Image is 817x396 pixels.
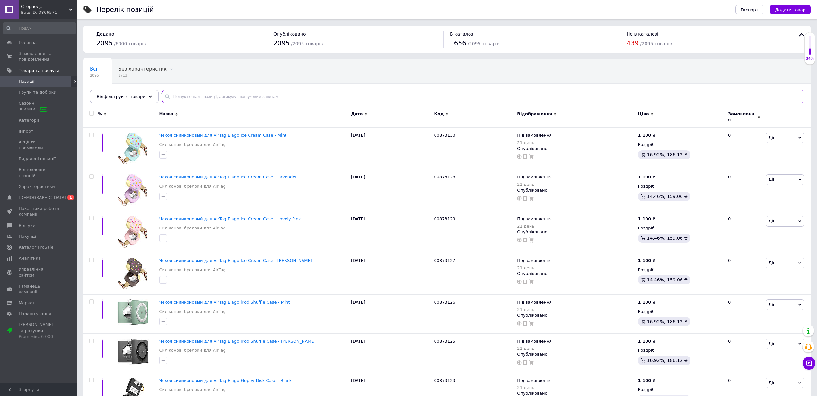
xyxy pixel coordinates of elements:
span: Товари та послуги [19,68,59,73]
span: Головна [19,40,37,46]
span: Під замовлення [517,133,552,140]
div: 0 [724,295,764,334]
span: Покупці [19,234,36,239]
a: Чехол силиконовый для AirTag Elago Ice Cream Case - Mint [159,133,286,138]
div: 0 [724,128,764,169]
span: Під замовлення [517,175,552,181]
span: / 6000 товарів [114,41,146,46]
div: Роздріб [638,348,723,353]
span: Видалені позиції [19,156,56,162]
div: 21 день [517,385,552,390]
div: 21 день [517,182,552,187]
span: 16.92%, 186.12 ₴ [647,358,688,363]
img: Чехол силиконовый для AirTag Elago iPod Shuffle Case - Mint [117,299,148,325]
div: ₴ [638,174,656,180]
span: [DEMOGRAPHIC_DATA] [19,195,66,201]
span: 14.46%, 159.06 ₴ [647,236,688,241]
span: Дії [769,260,774,265]
input: Пошук [3,22,76,34]
button: Експорт [735,5,764,14]
a: Силіконові брелоки для AirTag [159,348,226,353]
a: Чехол силиконовый для AirTag Elago iPod Shuffle Case - [PERSON_NAME] [159,339,316,344]
div: 0 [724,211,764,253]
a: Силіконові брелоки для AirTag [159,142,226,148]
b: 1 100 [638,339,651,344]
span: Автоматично вказана ка... [90,90,157,96]
span: Дії [769,177,774,182]
span: Акції та промокоди [19,139,59,151]
span: / 2095 товарів [468,41,499,46]
div: Роздріб [638,309,723,314]
span: 1 [67,195,74,200]
span: Сезонні знижки [19,100,59,112]
div: [DATE] [349,169,433,211]
span: Без характеристик [118,66,167,72]
div: Опубліковано [517,351,635,357]
span: Каталог ProSale [19,245,53,250]
span: Відфільтруйте товари [97,94,145,99]
div: Роздріб [638,184,723,189]
div: ₴ [638,133,656,138]
span: Чехол силиконовый для AirTag Elago Ice Cream Case - Lovely Pink [159,216,301,221]
span: 00873125 [434,339,455,344]
div: Роздріб [638,142,723,148]
div: ₴ [638,216,656,222]
span: 16.92%, 186.12 ₴ [647,319,688,324]
span: Категорії [19,117,39,123]
span: 14.46%, 159.06 ₴ [647,194,688,199]
div: 0 [724,333,764,373]
span: Дії [769,302,774,307]
img: Чехол силиконовый для AirTag Elago iPod Shuffle Case - Dark Gray [117,339,149,365]
b: 1 100 [638,300,651,305]
span: Опубліковано [273,31,306,37]
span: Замовлення та повідомлення [19,51,59,62]
span: Сторподс [21,4,69,10]
span: / 2095 товарів [291,41,323,46]
span: Всі [90,66,97,72]
span: Під замовлення [517,216,552,223]
span: 00873128 [434,175,455,179]
div: [DATE] [349,333,433,373]
a: Чехол силиконовый для AirTag Elago Ice Cream Case - Lavender [159,175,297,179]
a: Силіконові брелоки для AirTag [159,387,226,392]
a: Силіконові брелоки для AirTag [159,225,226,231]
span: Під замовлення [517,300,552,306]
span: Додано [96,31,114,37]
span: Не в каталозі [627,31,658,37]
a: Чехол силиконовый для AirTag Elago Ice Cream Case - [PERSON_NAME] [159,258,312,263]
div: ₴ [638,258,656,263]
b: 1 100 [638,378,651,383]
div: 21 день [517,265,552,270]
span: Під замовлення [517,258,552,265]
span: Маркет [19,300,35,306]
img: Чехол силиконовый для AirTag Elago Ice Cream Case - Lavender [118,174,147,206]
span: Групи та добірки [19,90,57,95]
span: 00873123 [434,378,455,383]
span: / 2095 товарів [640,41,672,46]
div: 21 день [517,346,552,351]
div: Перелік позицій [96,6,154,13]
span: Чехол силиконовый для AirTag Elago iPod Shuffle Case - Mint [159,300,290,305]
span: Код [434,111,444,117]
img: Чехол силиконовый для AirTag Elago Ice Cream Case - Mint [118,133,147,164]
span: 00873126 [434,300,455,305]
a: Чехол силиконовый для AirTag Elago Floppy Disk Case - Black [159,378,292,383]
div: Автоматично вказана категорія [83,84,170,108]
div: Опубліковано [517,271,635,277]
div: ₴ [638,299,656,305]
a: Силіконові брелоки для AirTag [159,267,226,273]
span: Дії [769,219,774,223]
span: 1656 [450,39,466,47]
span: 00873129 [434,216,455,221]
span: 00873130 [434,133,455,138]
div: 21 день [517,224,552,228]
div: Ваш ID: 3866571 [21,10,77,15]
span: Дії [769,380,774,385]
span: Додати товар [775,7,805,12]
span: Ціна [638,111,649,117]
span: Налаштування [19,311,51,317]
span: [PERSON_NAME] та рахунки [19,322,59,340]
